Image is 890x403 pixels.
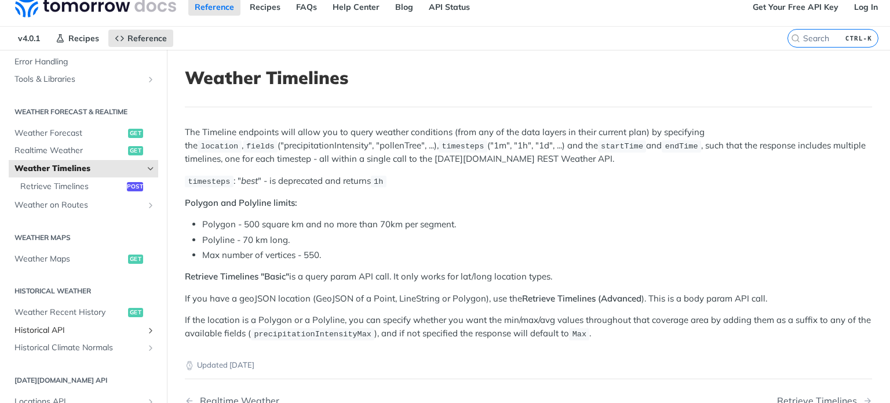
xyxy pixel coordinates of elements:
[665,142,698,151] span: endTime
[9,322,158,339] a: Historical APIShow subpages for Historical API
[185,175,872,188] p: : " " - is deprecated and returns
[9,375,158,386] h2: [DATE][DOMAIN_NAME] API
[128,255,143,264] span: get
[146,201,155,210] button: Show subpages for Weather on Routes
[9,142,158,159] a: Realtime Weatherget
[9,160,158,177] a: Weather TimelinesHide subpages for Weather Timelines
[202,249,872,262] li: Max number of vertices - 550.
[9,71,158,88] a: Tools & LibrariesShow subpages for Tools & Libraries
[146,326,155,335] button: Show subpages for Historical API
[128,129,143,138] span: get
[14,178,158,195] a: Retrieve Timelinespost
[14,199,143,211] span: Weather on Routes
[185,292,872,306] p: If you have a geoJSON location (GeoJSON of a Point, LineString or Polygon), use the ). This is a ...
[14,56,155,68] span: Error Handling
[14,325,143,336] span: Historical API
[14,145,125,157] span: Realtime Weather
[146,343,155,353] button: Show subpages for Historical Climate Normals
[9,125,158,142] a: Weather Forecastget
[127,182,143,191] span: post
[185,360,872,371] p: Updated [DATE]
[9,304,158,321] a: Weather Recent Historyget
[14,163,143,175] span: Weather Timelines
[9,197,158,214] a: Weather on RoutesShow subpages for Weather on Routes
[20,181,124,193] span: Retrieve Timelines
[14,74,143,85] span: Tools & Libraries
[572,330,586,339] span: Max
[127,33,167,43] span: Reference
[185,197,297,208] strong: Polygon and Polyline limits:
[241,175,258,186] em: best
[9,339,158,357] a: Historical Climate NormalsShow subpages for Historical Climate Normals
[14,253,125,265] span: Weather Maps
[14,307,125,318] span: Weather Recent History
[254,330,371,339] span: precipitationIntensityMax
[108,30,173,47] a: Reference
[146,164,155,173] button: Hide subpages for Weather Timelines
[14,342,143,354] span: Historical Climate Normals
[601,142,643,151] span: startTime
[9,53,158,71] a: Error Handling
[185,314,872,340] p: If the location is a Polygon or a Polyline, you can specify whether you want the min/max/avg valu...
[202,234,872,247] li: Polyline - 70 km long.
[9,250,158,268] a: Weather Mapsget
[202,218,872,231] li: Polygon - 500 square km and no more than 70km per segment.
[14,128,125,139] span: Weather Forecast
[188,177,230,186] span: timesteps
[128,308,143,317] span: get
[842,32,875,44] kbd: CTRL-K
[12,30,46,47] span: v4.0.1
[246,142,275,151] span: fields
[185,270,872,284] p: is a query param API call. It only works for lat/long location types.
[791,34,800,43] svg: Search
[185,67,872,88] h1: Weather Timelines
[200,142,238,151] span: location
[522,293,641,304] strong: Retrieve Timelines (Advanced
[9,233,158,243] h2: Weather Maps
[9,286,158,296] h2: Historical Weather
[68,33,99,43] span: Recipes
[128,146,143,155] span: get
[442,142,484,151] span: timesteps
[374,177,383,186] span: 1h
[185,126,872,165] p: The Timeline endpoints will allow you to query weather conditions (from any of the data layers in...
[49,30,105,47] a: Recipes
[146,75,155,84] button: Show subpages for Tools & Libraries
[185,271,289,282] strong: Retrieve Timelines "Basic"
[9,107,158,117] h2: Weather Forecast & realtime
